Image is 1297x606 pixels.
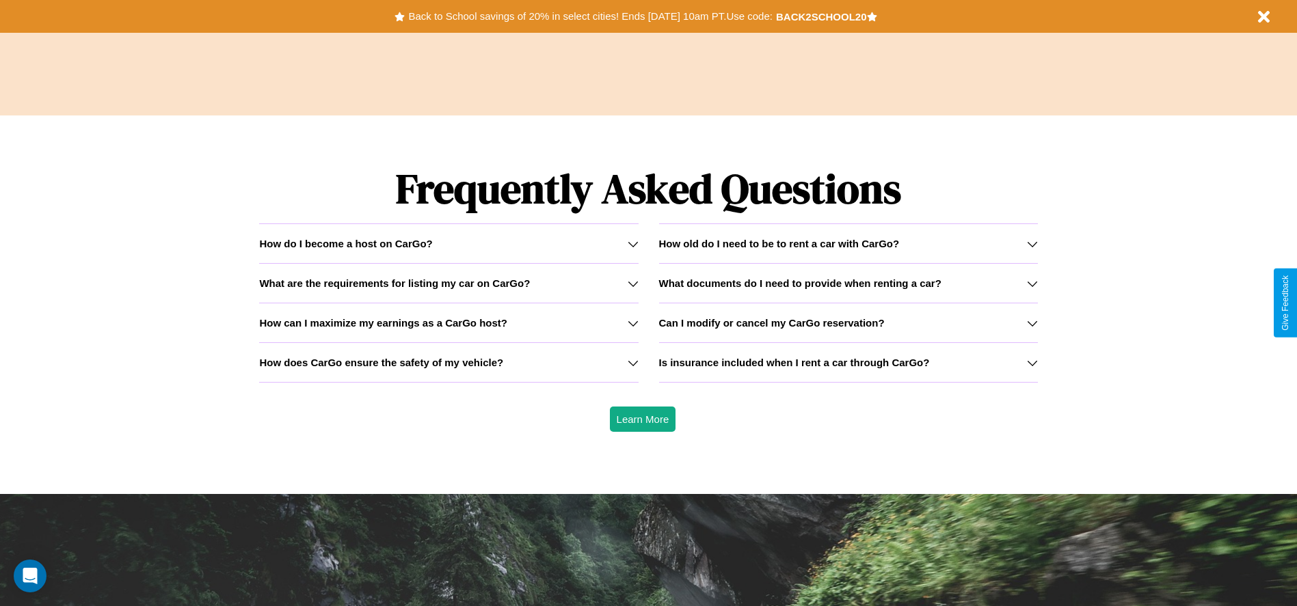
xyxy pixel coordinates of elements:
[659,357,930,368] h3: Is insurance included when I rent a car through CarGo?
[14,560,46,592] div: Open Intercom Messenger
[659,317,885,329] h3: Can I modify or cancel my CarGo reservation?
[405,7,775,26] button: Back to School savings of 20% in select cities! Ends [DATE] 10am PT.Use code:
[776,11,867,23] b: BACK2SCHOOL20
[659,238,900,249] h3: How old do I need to be to rent a car with CarGo?
[259,154,1037,223] h1: Frequently Asked Questions
[1281,275,1290,331] div: Give Feedback
[659,277,941,289] h3: What documents do I need to provide when renting a car?
[259,357,503,368] h3: How does CarGo ensure the safety of my vehicle?
[259,277,530,289] h3: What are the requirements for listing my car on CarGo?
[259,238,432,249] h3: How do I become a host on CarGo?
[259,317,507,329] h3: How can I maximize my earnings as a CarGo host?
[610,407,676,432] button: Learn More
